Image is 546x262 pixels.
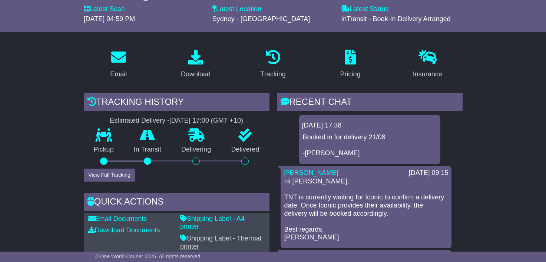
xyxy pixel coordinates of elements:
[171,146,221,154] p: Delivering
[284,178,448,242] p: Hi [PERSON_NAME], TNT is currently waiting for Iconic to confirm a delivery date. Once Iconic pro...
[84,15,135,23] span: [DATE] 04:59 PM
[413,69,442,79] div: Insurance
[221,146,269,154] p: Delivered
[84,146,124,154] p: Pickup
[88,226,160,234] a: Download Documents
[180,215,245,231] a: Shipping Label - A4 printer
[169,117,243,125] div: [DATE] 17:00 (GMT +10)
[284,169,338,176] a: [PERSON_NAME]
[409,169,449,177] div: [DATE] 09:15
[212,15,310,23] span: Sydney - [GEOGRAPHIC_DATA]
[88,215,147,222] a: Email Documents
[124,146,171,154] p: In Transit
[180,235,261,250] a: Shipping Label - Thermal printer
[84,93,269,113] div: Tracking history
[105,47,132,82] a: Email
[277,93,463,113] div: RECENT CHAT
[335,47,365,82] a: Pricing
[255,47,290,82] a: Tracking
[84,117,269,125] div: Estimated Delivery -
[212,5,261,13] label: Latest Location
[341,5,388,13] label: Latest Status
[84,169,135,182] button: View Full Tracking
[303,133,437,157] p: Booked in for delivery 21/08 -[PERSON_NAME]
[84,5,125,13] label: Latest Scan
[341,15,450,23] span: InTransit - Book-In Delivery Arranged
[260,69,285,79] div: Tracking
[95,253,202,259] span: © One World Courier 2025. All rights reserved.
[340,69,360,79] div: Pricing
[84,193,269,213] div: Quick Actions
[181,69,211,79] div: Download
[176,47,215,82] a: Download
[408,47,447,82] a: Insurance
[110,69,127,79] div: Email
[302,122,437,130] div: [DATE] 17:38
